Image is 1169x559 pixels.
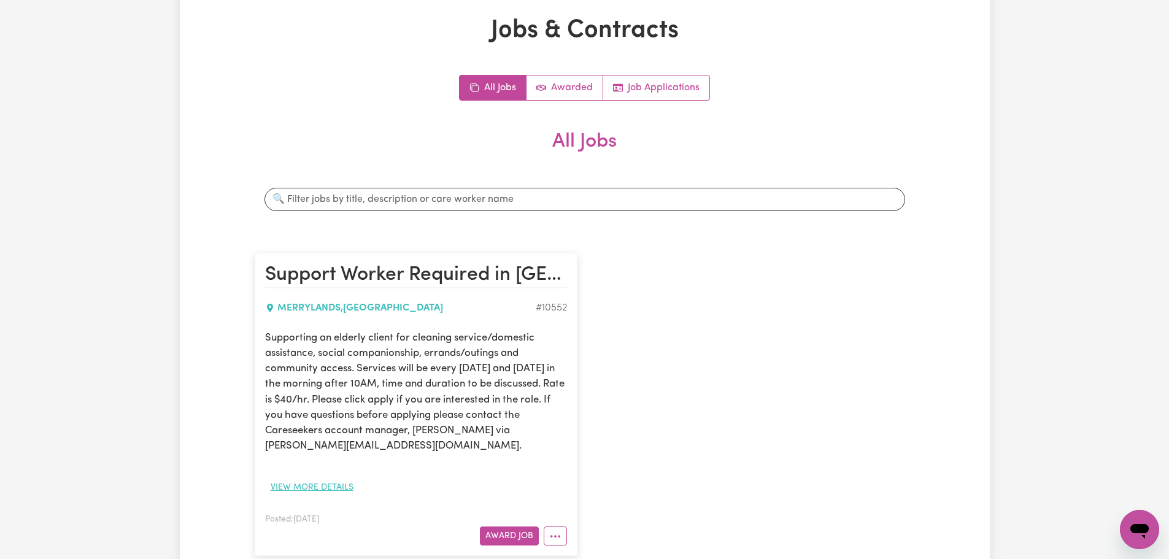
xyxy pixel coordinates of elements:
a: All jobs [460,75,527,100]
h1: Jobs & Contracts [255,16,915,45]
p: Supporting an elderly client for cleaning service/domestic assistance, social companionship, erra... [265,330,567,454]
span: Posted: [DATE] [265,515,319,523]
div: MERRYLANDS , [GEOGRAPHIC_DATA] [265,301,536,315]
h2: Support Worker Required in Merrylands, NSW [265,263,567,288]
a: Job applications [603,75,709,100]
h2: All Jobs [255,130,915,173]
button: Award Job [480,526,539,546]
button: More options [544,526,567,546]
div: Job ID #10552 [536,301,567,315]
a: Active jobs [527,75,603,100]
iframe: Button to launch messaging window [1120,510,1159,549]
input: 🔍 Filter jobs by title, description or care worker name [264,188,905,211]
button: View more details [265,478,359,497]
